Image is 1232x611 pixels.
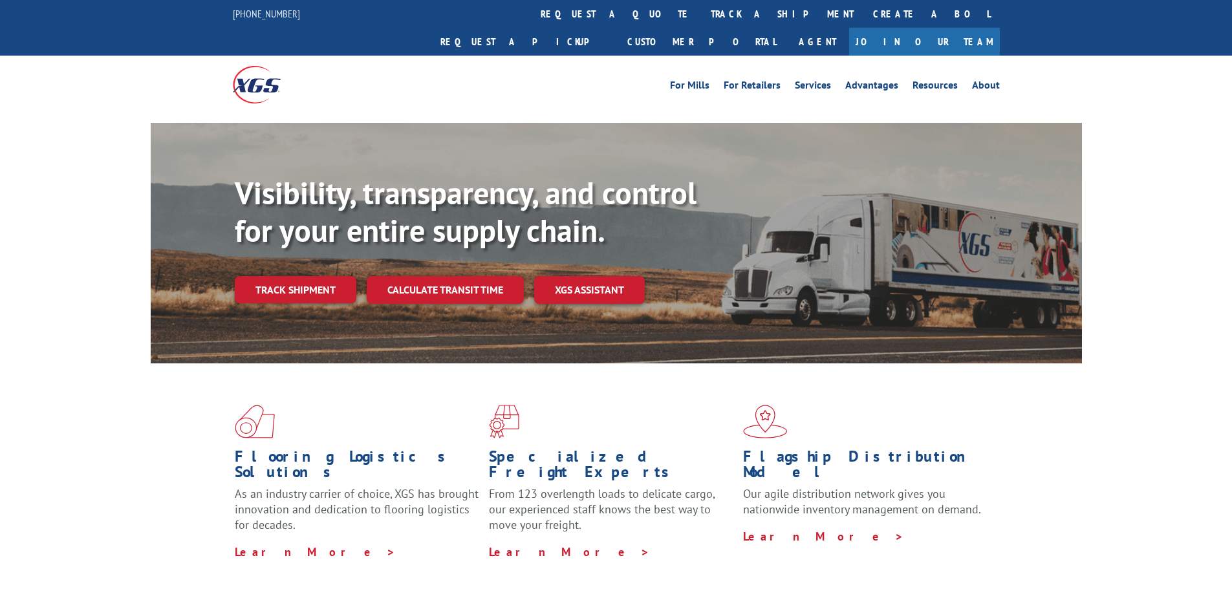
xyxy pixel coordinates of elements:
a: For Retailers [724,80,781,94]
a: Track shipment [235,276,356,303]
h1: Flooring Logistics Solutions [235,449,479,486]
a: Learn More > [489,544,650,559]
h1: Specialized Freight Experts [489,449,733,486]
a: Learn More > [235,544,396,559]
a: Learn More > [743,529,904,544]
p: From 123 overlength loads to delicate cargo, our experienced staff knows the best way to move you... [489,486,733,544]
a: XGS ASSISTANT [534,276,645,304]
span: Our agile distribution network gives you nationwide inventory management on demand. [743,486,981,517]
a: About [972,80,1000,94]
a: Resources [913,80,958,94]
a: Calculate transit time [367,276,524,304]
img: xgs-icon-flagship-distribution-model-red [743,405,788,438]
h1: Flagship Distribution Model [743,449,988,486]
a: Request a pickup [431,28,618,56]
a: Agent [786,28,849,56]
b: Visibility, transparency, and control for your entire supply chain. [235,173,697,250]
img: xgs-icon-focused-on-flooring-red [489,405,519,438]
a: [PHONE_NUMBER] [233,7,300,20]
img: xgs-icon-total-supply-chain-intelligence-red [235,405,275,438]
a: For Mills [670,80,709,94]
a: Join Our Team [849,28,1000,56]
a: Services [795,80,831,94]
a: Customer Portal [618,28,786,56]
span: As an industry carrier of choice, XGS has brought innovation and dedication to flooring logistics... [235,486,479,532]
a: Advantages [845,80,898,94]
